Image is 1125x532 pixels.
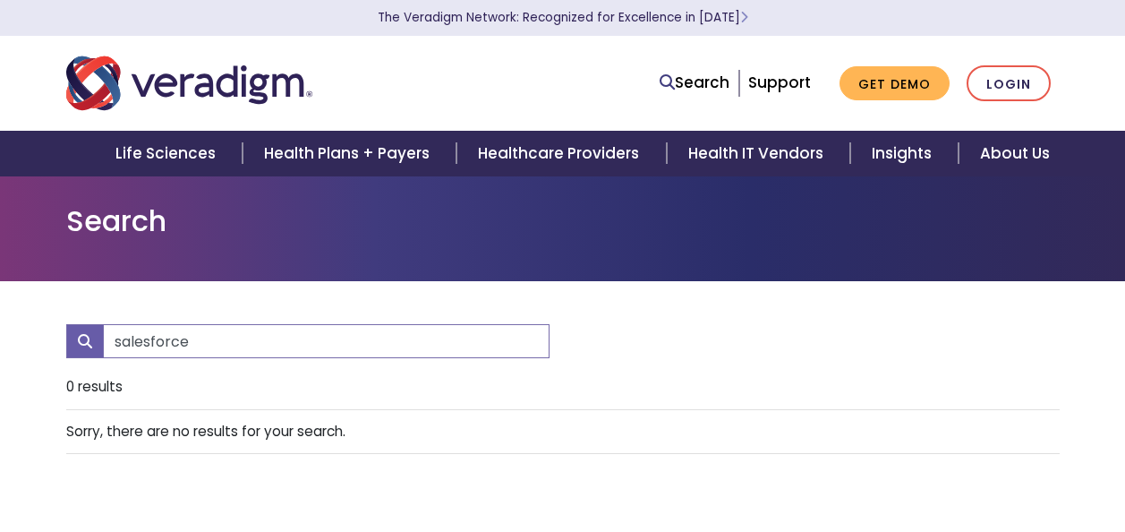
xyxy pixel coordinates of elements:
[667,131,850,176] a: Health IT Vendors
[66,365,1060,409] li: 0 results
[66,204,1060,238] h1: Search
[66,54,312,113] img: Veradigm logo
[378,9,748,26] a: The Veradigm Network: Recognized for Excellence in [DATE]Learn More
[839,66,950,101] a: Get Demo
[243,131,456,176] a: Health Plans + Payers
[660,71,729,95] a: Search
[103,324,550,358] input: Search
[94,131,243,176] a: Life Sciences
[66,410,1060,454] li: Sorry, there are no results for your search.
[850,131,959,176] a: Insights
[967,65,1051,102] a: Login
[740,9,748,26] span: Learn More
[456,131,666,176] a: Healthcare Providers
[959,131,1071,176] a: About Us
[748,72,811,93] a: Support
